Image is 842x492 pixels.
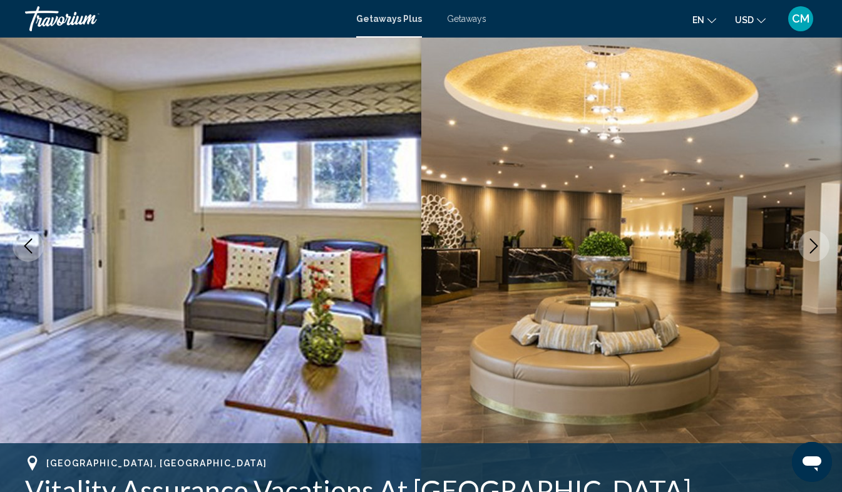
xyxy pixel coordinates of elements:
button: User Menu [784,6,817,32]
a: Getaways [447,14,486,24]
button: Next image [798,230,829,262]
span: CM [792,13,809,25]
iframe: Кнопка запуска окна обмена сообщениями [792,442,832,482]
a: Getaways Plus [356,14,422,24]
a: Travorium [25,6,344,31]
button: Change language [692,11,716,29]
span: en [692,15,704,25]
button: Change currency [735,11,766,29]
button: Previous image [13,230,44,262]
span: [GEOGRAPHIC_DATA], [GEOGRAPHIC_DATA] [46,458,267,468]
span: USD [735,15,754,25]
